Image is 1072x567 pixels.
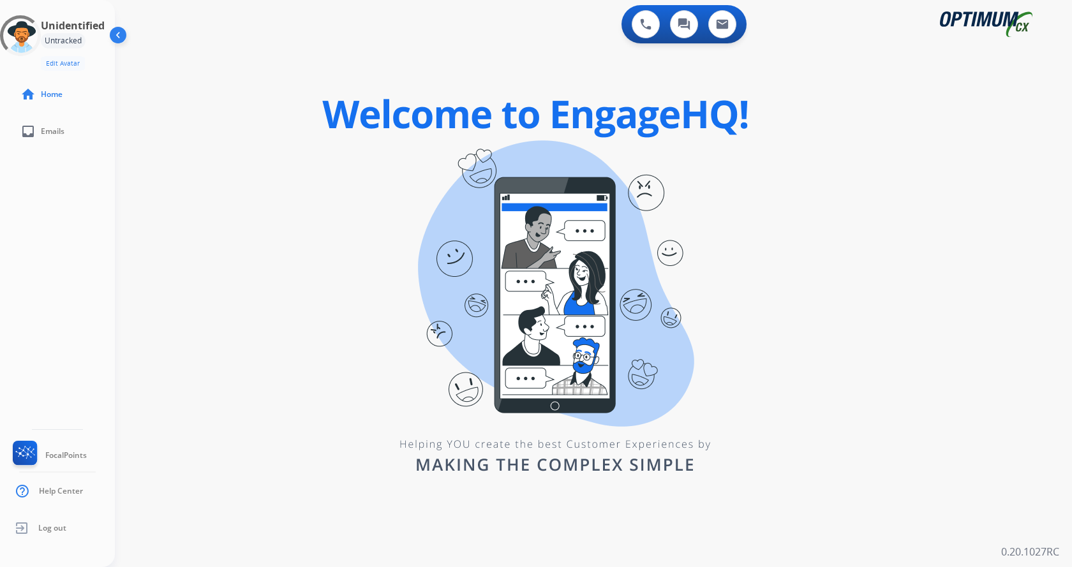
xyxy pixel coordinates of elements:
[10,441,87,470] a: FocalPoints
[41,18,105,33] h3: Unidentified
[41,89,63,99] span: Home
[20,87,36,102] mat-icon: home
[20,124,36,139] mat-icon: inbox
[1001,544,1059,559] p: 0.20.1027RC
[38,523,66,533] span: Log out
[41,126,64,136] span: Emails
[39,486,83,496] span: Help Center
[41,33,86,48] div: Untracked
[41,56,85,71] button: Edit Avatar
[45,450,87,460] span: FocalPoints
